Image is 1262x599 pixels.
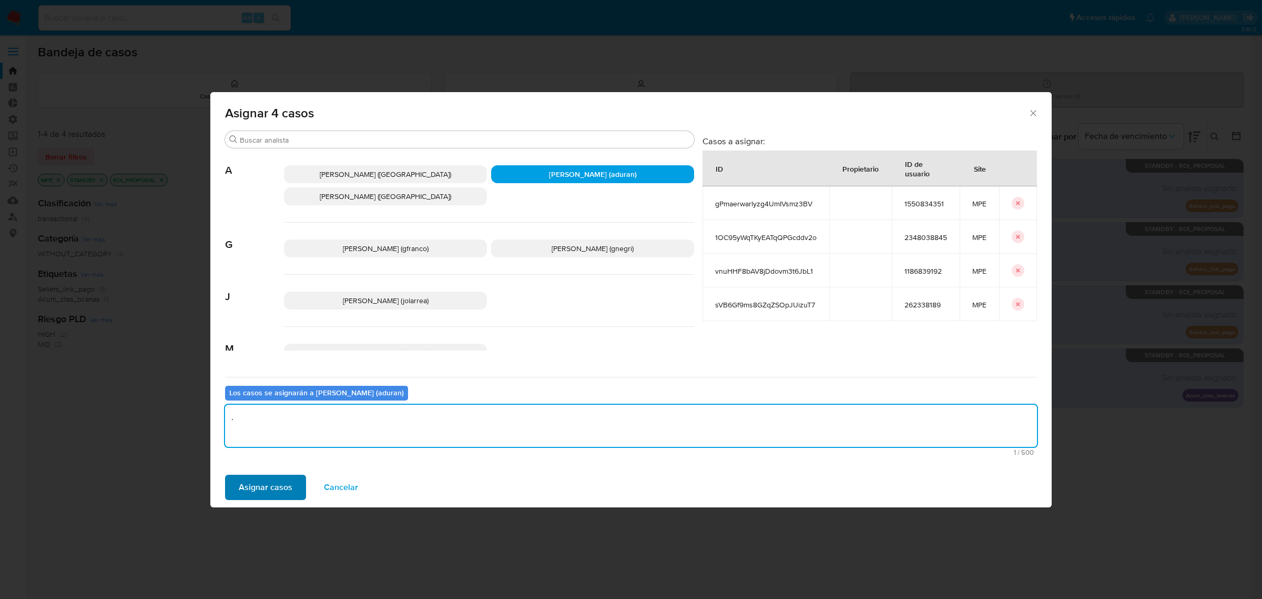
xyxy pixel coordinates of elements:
[320,191,451,202] span: [PERSON_NAME] ([GEOGRAPHIC_DATA])
[961,156,999,181] div: Site
[284,344,487,362] div: [PERSON_NAME] (ximfelix)
[715,300,817,310] span: sVB6Gf9ms8GZqZSOpJUizuT7
[225,148,284,177] span: A
[320,169,451,179] span: [PERSON_NAME] ([GEOGRAPHIC_DATA])
[225,223,284,251] span: G
[491,239,694,257] div: [PERSON_NAME] (gnegri)
[225,405,1037,447] textarea: .
[225,107,1028,119] span: Asignar 4 casos
[904,266,947,276] span: 1186839192
[324,476,358,499] span: Cancelar
[1012,298,1024,311] button: icon-button
[210,92,1052,507] div: assign-modal
[225,475,306,500] button: Asignar casos
[1012,197,1024,209] button: icon-button
[904,199,947,208] span: 1550834351
[715,199,817,208] span: gPmaerwarlyzg4UmIVsmz3BV
[703,136,1037,146] h3: Casos a asignar:
[225,327,284,355] span: M
[284,292,487,310] div: [PERSON_NAME] (jolarrea)
[229,135,238,144] button: Buscar
[830,156,891,181] div: Propietario
[1012,231,1024,243] button: icon-button
[972,233,986,242] span: MPE
[1028,108,1037,117] button: Cerrar ventana
[229,387,404,398] b: Los casos se asignarán a [PERSON_NAME] (aduran)
[343,347,428,358] span: [PERSON_NAME] (ximfelix)
[284,165,487,183] div: [PERSON_NAME] ([GEOGRAPHIC_DATA])
[715,233,817,242] span: 1OC95yWqTKyEATqQPGcddv2o
[904,300,947,310] span: 262338189
[972,266,986,276] span: MPE
[343,295,429,306] span: [PERSON_NAME] (jolarrea)
[715,266,817,276] span: vnuHHF8bAV8jDdovm3t6JbL1
[343,243,429,254] span: [PERSON_NAME] (gfranco)
[972,199,986,208] span: MPE
[972,300,986,310] span: MPE
[904,233,947,242] span: 2348038845
[284,239,487,257] div: [PERSON_NAME] (gfranco)
[549,169,637,179] span: [PERSON_NAME] (aduran)
[892,151,959,186] div: ID de usuario
[310,475,372,500] button: Cancelar
[239,476,292,499] span: Asignar casos
[225,275,284,303] span: J
[228,449,1034,456] span: Máximo 500 caracteres
[703,156,736,181] div: ID
[491,165,694,183] div: [PERSON_NAME] (aduran)
[552,243,634,254] span: [PERSON_NAME] (gnegri)
[240,135,690,145] input: Buscar analista
[284,187,487,205] div: [PERSON_NAME] ([GEOGRAPHIC_DATA])
[1012,264,1024,277] button: icon-button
